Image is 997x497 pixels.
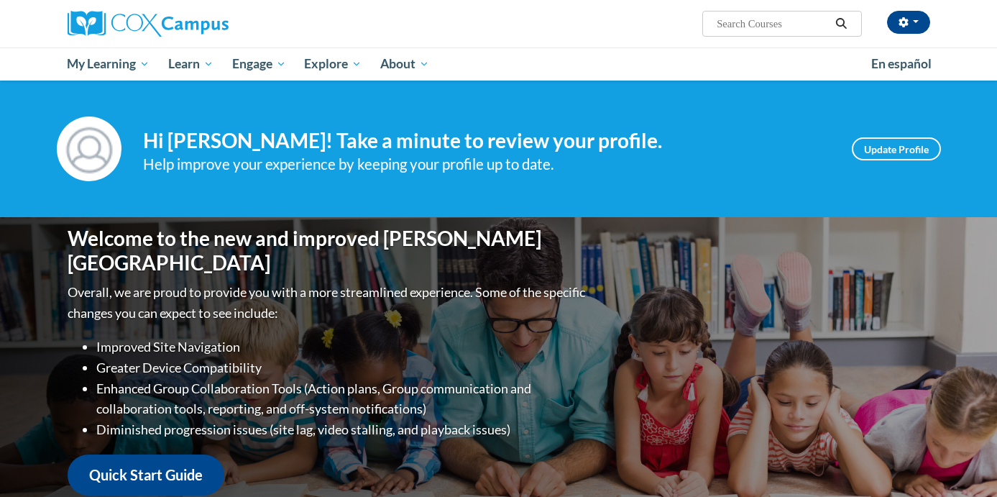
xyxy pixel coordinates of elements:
[830,15,852,32] button: Search
[57,117,121,181] img: Profile Image
[380,55,429,73] span: About
[143,152,830,176] div: Help improve your experience by keeping your profile up to date.
[68,11,341,37] a: Cox Campus
[159,47,223,81] a: Learn
[46,47,952,81] div: Main menu
[715,15,830,32] input: Search Courses
[304,55,362,73] span: Explore
[143,129,830,153] h4: Hi [PERSON_NAME]! Take a minute to review your profile.
[223,47,295,81] a: Engage
[862,49,941,79] a: En español
[96,337,589,357] li: Improved Site Navigation
[68,282,589,324] p: Overall, we are proud to provide you with a more streamlined experience. Some of the specific cha...
[852,137,941,160] a: Update Profile
[96,419,589,440] li: Diminished progression issues (site lag, video stalling, and playback issues)
[371,47,438,81] a: About
[96,357,589,378] li: Greater Device Compatibility
[871,56,932,71] span: En español
[68,455,224,496] a: Quick Start Guide
[96,378,589,420] li: Enhanced Group Collaboration Tools (Action plans, Group communication and collaboration tools, re...
[67,55,150,73] span: My Learning
[68,227,589,275] h1: Welcome to the new and improved [PERSON_NAME][GEOGRAPHIC_DATA]
[68,11,229,37] img: Cox Campus
[295,47,371,81] a: Explore
[232,55,286,73] span: Engage
[168,55,213,73] span: Learn
[887,11,930,34] button: Account Settings
[58,47,160,81] a: My Learning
